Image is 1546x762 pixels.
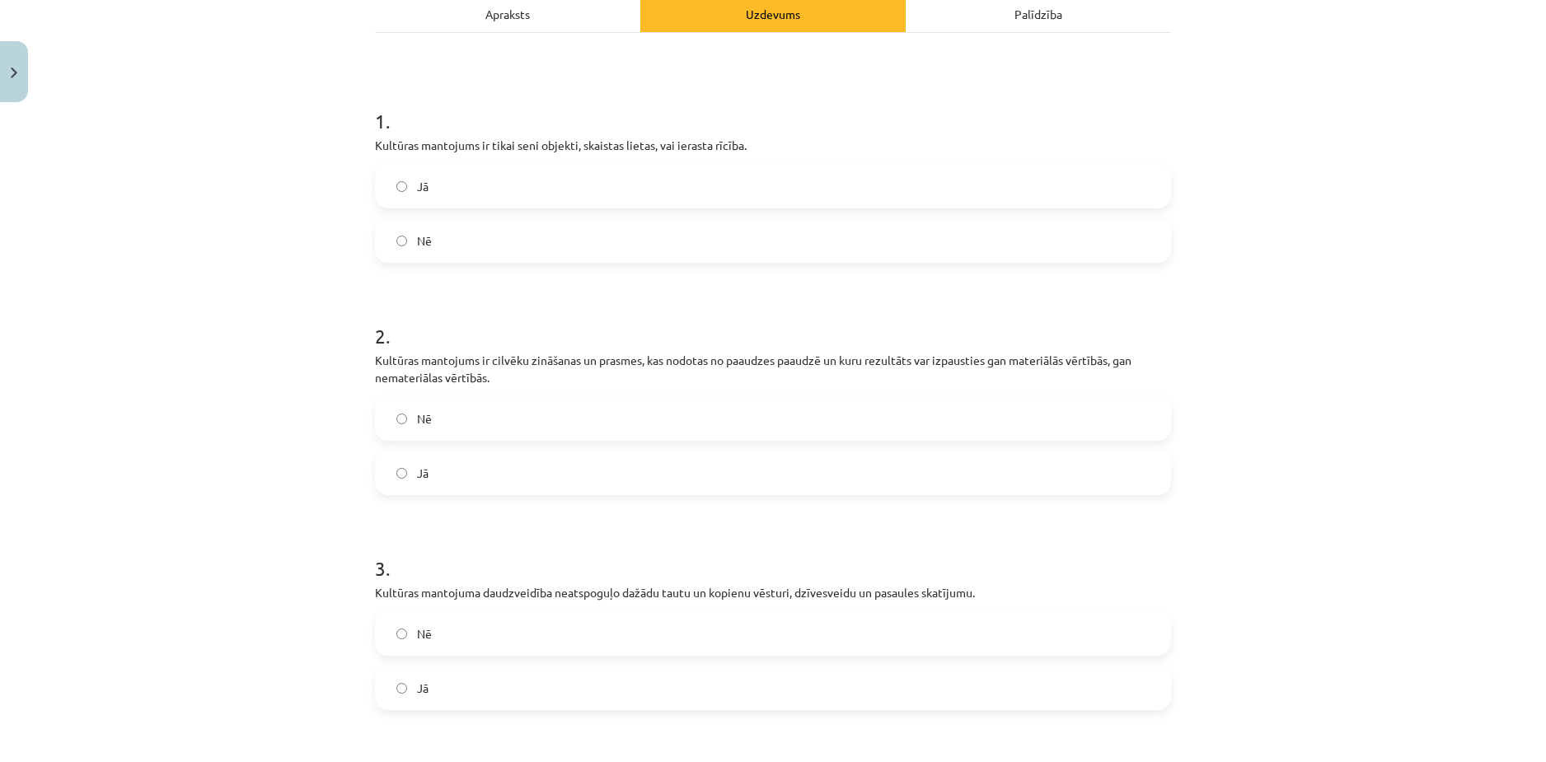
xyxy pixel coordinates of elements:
p: Kultūras mantojums ir cilvēku zināšanas un prasmes, kas nodotas no paaudzes paaudzē un kuru rezul... [375,352,1171,386]
h1: 1 . [375,81,1171,132]
p: Kultūras mantojuma daudzveidība neatspoguļo dažādu tautu un kopienu vēsturi, dzīvesveidu un pasau... [375,584,1171,601]
span: Jā [417,178,429,195]
input: Nē [396,629,407,639]
span: Jā [417,680,429,697]
input: Nē [396,236,407,246]
p: Kultūras mantojums ir tikai seni objekti, skaistas lietas, vai ierasta rīcība. [375,137,1171,154]
span: Nē [417,410,432,428]
input: Jā [396,468,407,479]
img: icon-close-lesson-0947bae3869378f0d4975bcd49f059093ad1ed9edebbc8119c70593378902aed.svg [11,68,17,78]
input: Jā [396,683,407,694]
span: Jā [417,465,429,482]
h1: 2 . [375,296,1171,347]
span: Nē [417,625,432,643]
input: Jā [396,181,407,192]
input: Nē [396,414,407,424]
h1: 3 . [375,528,1171,579]
span: Nē [417,232,432,250]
